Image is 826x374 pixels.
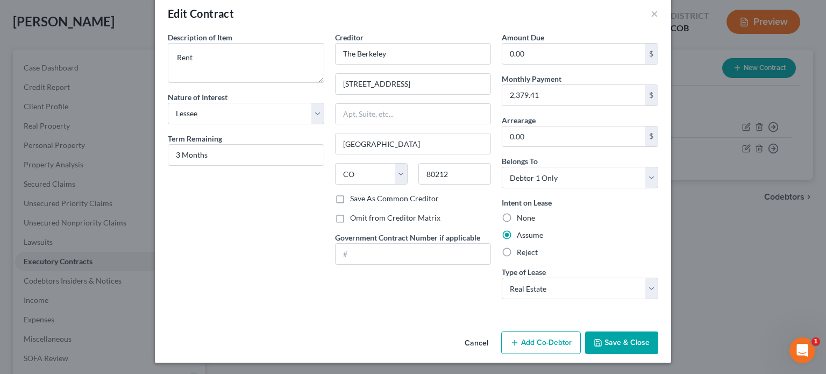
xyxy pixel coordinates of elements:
span: Creditor [335,33,364,42]
label: Reject [517,247,538,258]
span: Type of Lease [502,267,546,277]
div: $ [645,85,658,105]
label: Government Contract Number if applicable [335,232,480,243]
span: Belongs To [502,157,538,166]
label: Term Remaining [168,133,222,144]
label: Nature of Interest [168,91,227,103]
input: Search creditor by name... [335,43,492,65]
label: Arrearage [502,115,536,126]
label: Omit from Creditor Matrix [350,213,440,223]
label: Intent on Lease [502,197,552,208]
button: Save & Close [585,331,658,354]
input: Apt, Suite, etc... [336,104,491,124]
label: Save As Common Creditor [350,193,439,204]
input: Enter zip.. [418,163,491,185]
label: Assume [517,230,543,241]
span: Description of Item [168,33,232,42]
button: Add Co-Debtor [501,331,581,354]
input: 0.00 [502,44,645,64]
div: Edit Contract [168,6,234,21]
div: $ [645,126,658,147]
button: Cancel [456,333,497,354]
iframe: Intercom live chat [789,337,815,363]
input: # [336,244,491,264]
label: Monthly Payment [502,73,561,84]
label: None [517,213,535,223]
button: × [651,7,658,20]
input: Enter address... [336,74,491,94]
input: -- [168,145,324,165]
input: 0.00 [502,85,645,105]
input: 0.00 [502,126,645,147]
span: 1 [811,337,820,346]
input: Enter city... [336,133,491,154]
label: Amount Due [502,32,544,43]
div: $ [645,44,658,64]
